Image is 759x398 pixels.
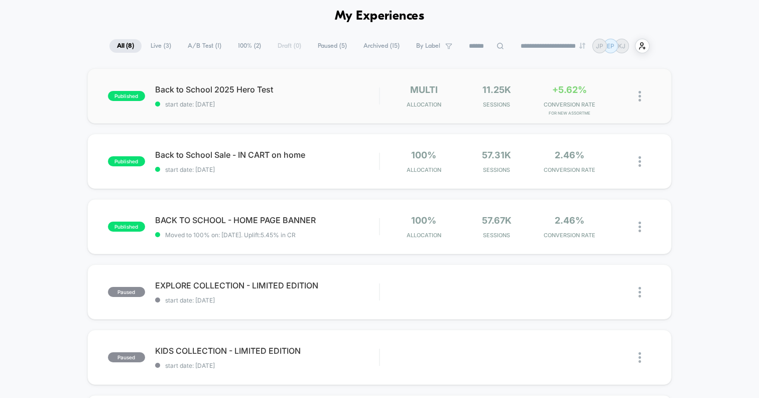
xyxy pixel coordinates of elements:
span: 57.31k [482,150,511,160]
span: multi [410,84,438,95]
span: +5.62% [552,84,587,95]
span: Back to School 2025 Hero Test [155,84,379,94]
span: Moved to 100% on: [DATE] . Uplift: 5.45% in CR [165,231,296,239]
span: 100% [411,215,436,226]
span: 100% [411,150,436,160]
span: CONVERSION RATE [536,166,603,173]
h1: My Experiences [335,9,425,24]
span: 11.25k [482,84,511,95]
span: 57.67k [482,215,512,226]
span: start date: [DATE] [155,362,379,369]
img: close [639,156,641,167]
span: Archived ( 15 ) [356,39,407,53]
span: paused [108,352,145,362]
span: 2.46% [555,150,584,160]
img: end [579,43,585,49]
span: CONVERSION RATE [536,101,603,108]
span: published [108,156,145,166]
span: Sessions [463,166,531,173]
p: JP [596,42,603,50]
span: 100% ( 2 ) [230,39,269,53]
span: Allocation [407,101,441,108]
span: BACK TO SCHOOL - HOME PAGE BANNER [155,215,379,225]
span: Allocation [407,232,441,239]
span: Back to School Sale - IN CART on home [155,150,379,160]
span: KIDS COLLECTION - LIMITED EDITION [155,346,379,356]
span: By Label [416,42,440,50]
img: close [639,352,641,363]
span: start date: [DATE] [155,166,379,173]
span: Sessions [463,101,531,108]
img: close [639,91,641,102]
span: published [108,222,145,232]
p: KJ [618,42,625,50]
span: EXPLORE COLLECTION - LIMITED EDITION [155,280,379,290]
span: start date: [DATE] [155,101,379,108]
span: Sessions [463,232,531,239]
span: Allocation [407,166,441,173]
span: All ( 8 ) [109,39,142,53]
span: for NEW Assortme [536,111,603,116]
img: close [639,287,641,297]
span: A/B Test ( 1 ) [180,39,229,53]
span: CONVERSION RATE [536,232,603,239]
span: Live ( 3 ) [143,39,179,53]
span: published [108,91,145,101]
span: paused [108,287,145,297]
p: EP [607,42,614,50]
img: close [639,222,641,232]
span: Paused ( 5 ) [310,39,354,53]
span: start date: [DATE] [155,296,379,304]
span: 2.46% [555,215,584,226]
